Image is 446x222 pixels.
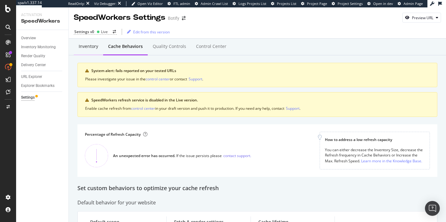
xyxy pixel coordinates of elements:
a: Inventory Monitoring [21,44,64,50]
div: If the issue persists please [113,153,251,158]
span: Open Viz Editor [138,1,163,6]
a: Project Page [301,1,327,6]
a: Delivery Center [21,62,64,68]
div: Settings [21,94,35,101]
div: Please investigate your issue in the or contact . [85,76,430,82]
span: Open in dev [373,1,393,6]
button: Support [286,105,300,111]
span: Project Page [307,1,327,6]
div: arrow-right-arrow-left [182,16,186,20]
button: Edit from this version [125,27,170,37]
span: Project Settings [338,1,363,6]
a: Open in dev [367,1,393,6]
a: Admin Crawl List [195,1,228,6]
div: How to address a low refresh capacity [325,137,425,142]
a: Learn more in the Knowledge Base. [361,158,422,164]
div: Inventory Monitoring [21,44,56,50]
div: Inventory [79,43,98,49]
div: SpeedWorkers [21,18,63,25]
a: Project Settings [332,1,363,6]
div: You can either decrease the Inventory Size, decrease the Refresh frequency in Cache Behaviors or ... [325,147,425,164]
div: Set custom behaviors to optimize your cache refresh [77,184,437,192]
div: Explorer Bookmarks [21,83,55,89]
a: Explorer Bookmarks [21,83,64,89]
a: Overview [21,35,64,41]
div: Delivery Center [21,62,46,68]
span: FTL admin [173,1,190,6]
div: Support [189,76,202,82]
a: Open Viz Editor [131,1,163,6]
div: control center [131,106,155,111]
div: Percentage of Refresh Capacity [85,132,147,137]
div: System alert: fails reported on your tested URLs [91,68,430,74]
div: warning banner [77,63,437,87]
div: Live [101,29,108,34]
span: Projects List [277,1,296,6]
div: Settings v0 [74,29,94,34]
div: Default behavior for your website [77,199,437,206]
div: Control Center [196,43,226,49]
div: Render Quality [21,53,45,59]
div: SpeedWorkers refresh service is disabled in the Live version. [91,97,430,103]
div: Enable cache refresh from in your draft version and push it to production. If you need any help, ... [85,105,430,111]
button: Preview URL [402,13,441,23]
div: warning banner [77,92,437,117]
a: Render Quality [21,53,64,59]
button: Support [189,76,202,82]
div: Botify [168,15,179,21]
div: ReadOnly: [68,1,85,6]
div: Cache behaviors [108,43,143,49]
div: Support [286,106,300,111]
span: An unexpected error has occurred. [113,153,175,158]
a: Projects List [271,1,296,6]
button: control center [146,76,170,82]
div: arrow-right-arrow-left [113,30,116,34]
div: URL Explorer [21,74,42,80]
div: Quality Controls [153,43,186,49]
a: Settings [21,94,64,101]
div: Edit from this version [133,29,170,35]
a: Logs Projects List [233,1,266,6]
a: URL Explorer [21,74,64,80]
div: control center [146,76,170,82]
div: Viz Debugger: [94,1,116,6]
div: Preview URL [412,15,433,20]
div: Overview [21,35,36,41]
div: SpeedWorkers Settings [74,12,165,23]
span: Logs Projects List [238,1,266,6]
a: Admin Page [398,1,423,6]
span: contact support. [223,153,251,158]
div: Activation [21,12,63,18]
div: Open Intercom Messenger [425,201,440,216]
span: Admin Crawl List [201,1,228,6]
button: control center [131,105,155,111]
img: 370bne1z.png [85,144,108,167]
a: FTL admin [168,1,190,6]
span: Admin Page [404,1,423,6]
